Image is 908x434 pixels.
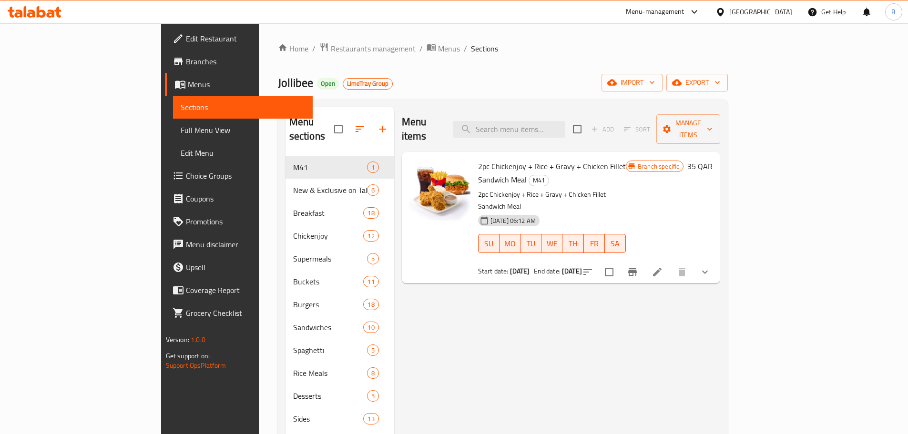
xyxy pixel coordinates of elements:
[576,261,599,283] button: sort-choices
[652,266,663,278] a: Edit menu item
[478,265,509,277] span: Start date:
[453,121,565,138] input: search
[621,261,644,283] button: Branch-specific-item
[609,237,622,251] span: SA
[478,189,626,212] p: 2pc Chickenjoy + Rice + Gravy + Chicken Fillet Sandwich Meal
[328,119,348,139] span: Select all sections
[286,362,394,384] div: Rice Meals8
[317,80,339,88] span: Open
[367,390,379,402] div: items
[671,261,694,283] button: delete
[618,122,656,137] span: Select section first
[293,207,364,219] span: Breakfast
[278,42,728,55] nav: breadcrumb
[173,141,313,164] a: Edit Menu
[367,163,378,172] span: 1
[478,234,500,253] button: SU
[891,7,896,17] span: B
[602,74,663,91] button: import
[286,316,394,339] div: Sandwiches10
[363,230,378,242] div: items
[286,224,394,247] div: Chickenjoy12
[729,7,792,17] div: [GEOGRAPHIC_DATA]
[364,232,378,241] span: 12
[367,254,378,263] span: 5
[367,367,379,379] div: items
[367,253,379,264] div: items
[165,187,313,210] a: Coupons
[471,43,498,54] span: Sections
[363,276,378,287] div: items
[165,27,313,50] a: Edit Restaurant
[656,114,720,144] button: Manage items
[343,80,392,88] span: LimeTray Group
[293,276,364,287] span: Buckets
[278,72,313,93] span: Jollibee
[367,161,379,173] div: items
[529,175,549,186] span: M41
[524,237,538,251] span: TU
[293,253,367,264] span: Supermeals
[165,233,313,256] a: Menu disclaimer
[312,43,316,54] li: /
[562,234,583,253] button: TH
[293,184,367,196] span: New & Exclusive on Talabat
[165,164,313,187] a: Choice Groups
[363,413,378,424] div: items
[165,210,313,233] a: Promotions
[699,266,711,278] svg: Show Choices
[419,43,423,54] li: /
[293,367,367,379] div: Rice Meals
[165,302,313,324] a: Grocery Checklist
[186,239,305,250] span: Menu disclaimer
[605,234,626,253] button: SA
[286,270,394,293] div: Buckets11
[173,119,313,141] a: Full Menu View
[674,77,720,89] span: export
[566,237,580,251] span: TH
[293,344,367,356] span: Spaghetti
[363,207,378,219] div: items
[186,56,305,67] span: Branches
[166,333,189,346] span: Version:
[286,156,394,179] div: M411
[364,209,378,218] span: 18
[293,413,364,424] span: Sides
[478,159,626,187] span: 2pc Chickenjoy + Rice + Gravy + Chicken Fillet Sandwich Meal
[367,346,378,355] span: 5
[286,179,394,202] div: New & Exclusive on Talabat6
[186,216,305,227] span: Promotions
[367,184,379,196] div: items
[166,359,226,372] a: Support.OpsPlatform
[363,299,378,310] div: items
[567,119,587,139] span: Select section
[293,230,364,242] span: Chickenjoy
[364,300,378,309] span: 18
[293,299,364,310] span: Burgers
[364,414,378,424] span: 13
[584,234,605,253] button: FR
[186,33,305,44] span: Edit Restaurant
[609,77,655,89] span: import
[694,261,716,283] button: show more
[402,115,441,143] h2: Menu items
[348,118,371,141] span: Sort sections
[186,284,305,296] span: Coverage Report
[293,322,364,333] div: Sandwiches
[588,237,601,251] span: FR
[186,193,305,204] span: Coupons
[286,293,394,316] div: Burgers18
[363,322,378,333] div: items
[664,117,713,141] span: Manage items
[286,247,394,270] div: Supermeals5
[367,392,378,401] span: 5
[186,170,305,182] span: Choice Groups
